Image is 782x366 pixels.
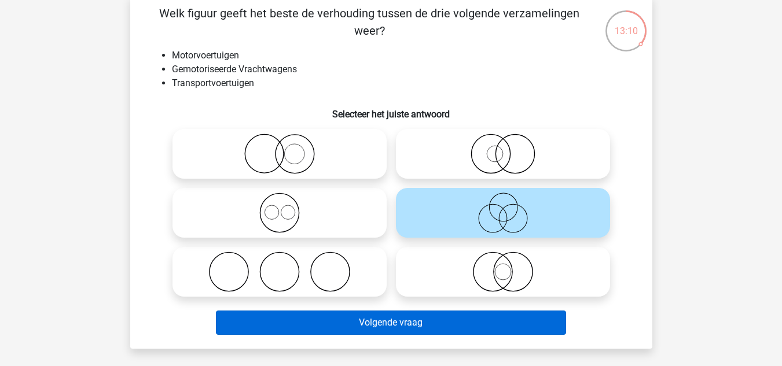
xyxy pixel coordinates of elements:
[172,76,634,90] li: Transportvoertuigen
[149,99,634,120] h6: Selecteer het juiste antwoord
[149,5,590,39] p: Welk figuur geeft het beste de verhouding tussen de drie volgende verzamelingen weer?
[604,9,648,38] div: 13:10
[172,62,634,76] li: Gemotoriseerde Vrachtwagens
[216,310,566,335] button: Volgende vraag
[172,49,634,62] li: Motorvoertuigen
